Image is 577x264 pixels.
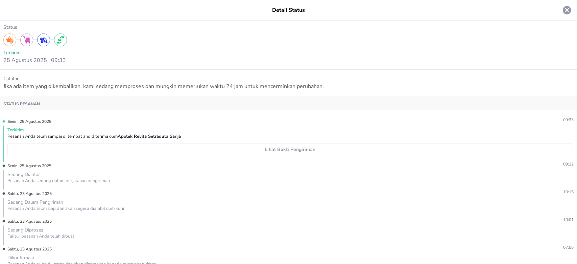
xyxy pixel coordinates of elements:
p: Sabtu, 23 Agustus 2025 [3,189,52,199]
p: Senin, 25 Agustus 2025 [3,161,51,171]
p: 10:15 [52,189,574,199]
p: Jika ada item yang dikembalikan, kami sedang memproses dan mungkin memerlukan waktu 24 jam untuk ... [3,82,574,90]
div: Terkirim [7,127,572,133]
div: Sedang Dalam Pengiriman [7,199,572,205]
p: Status [3,24,574,31]
p: Sabtu, 23 Agustus 2025 [3,244,52,255]
div: Pesanan Anda telah siap dan akan segera diambil oleh kurir [7,205,572,212]
p: 07:55 [52,244,574,255]
div: Sedang Diantar [7,171,572,178]
p: 25 Agustus 2025 | 09:33 [3,56,574,64]
span: Lihat Bukti Pengiriman [10,146,569,154]
div: Pesanan Anda sedang dalam perjalanan pengiriman [7,178,572,184]
p: Senin, 25 Agustus 2025 [3,117,51,127]
p: Terkirim [3,49,574,56]
strong: Apotek Revita Setraduta Sarija [118,133,181,139]
p: Detail Status [272,6,305,14]
p: 10:01 [52,217,574,227]
p: 09:32 [51,161,574,171]
p: Sabtu, 23 Agustus 2025 [3,217,52,227]
p: Status pesanan [3,101,40,107]
button: Lihat Bukti Pengiriman [7,143,572,156]
p: Catatan [3,75,574,82]
div: Pesanan Anda telah sampai di tempat and diterima oleh [7,133,572,140]
div: Faktur pesanan Anda telah dibuat [7,233,572,240]
p: 09:33 [51,117,574,127]
div: Dikonfirmasi [7,255,572,261]
div: Sedang Diproses [7,227,572,233]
